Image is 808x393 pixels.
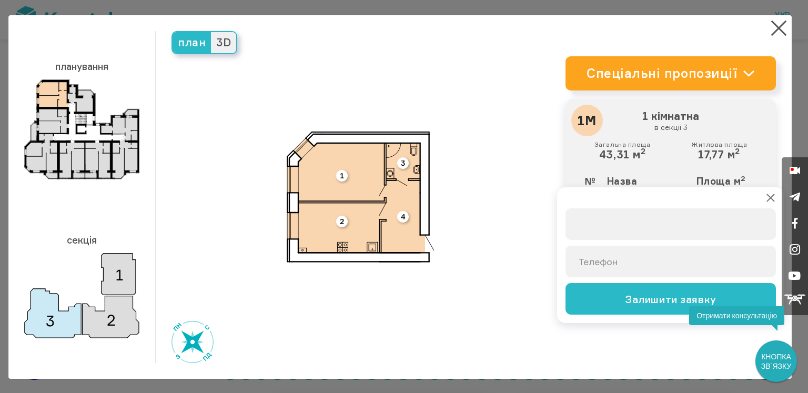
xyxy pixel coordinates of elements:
h3: секція [24,229,139,250]
button: Залишити заявку [565,283,776,315]
div: Отримати консультацію [689,306,784,325]
sup: 2 [735,146,740,156]
th: Площа м [685,172,767,190]
small: в секціі 3 [577,123,765,132]
input: Телефон [565,246,776,277]
span: план [173,32,211,53]
span: 3D [211,32,236,53]
button: Close [769,18,789,38]
th: № [574,172,607,190]
small: Загальна площа [594,141,651,148]
a: Спеціальні пропозиції [565,56,776,90]
div: 43,31 м [594,141,651,161]
small: Житлова площа [691,141,747,148]
img: 1m.svg [287,132,435,263]
sup: 2 [641,146,646,156]
th: Назва [607,172,685,190]
div: 1М [571,105,603,136]
h3: 1 кімнатна [574,107,767,135]
div: КНОПКА ЗВ`ЯЗКУ [756,341,796,381]
div: 17,77 м [691,141,747,161]
sup: 2 [741,174,746,183]
input: Ім'я та прізвище [565,208,776,240]
h3: планування [24,56,139,77]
